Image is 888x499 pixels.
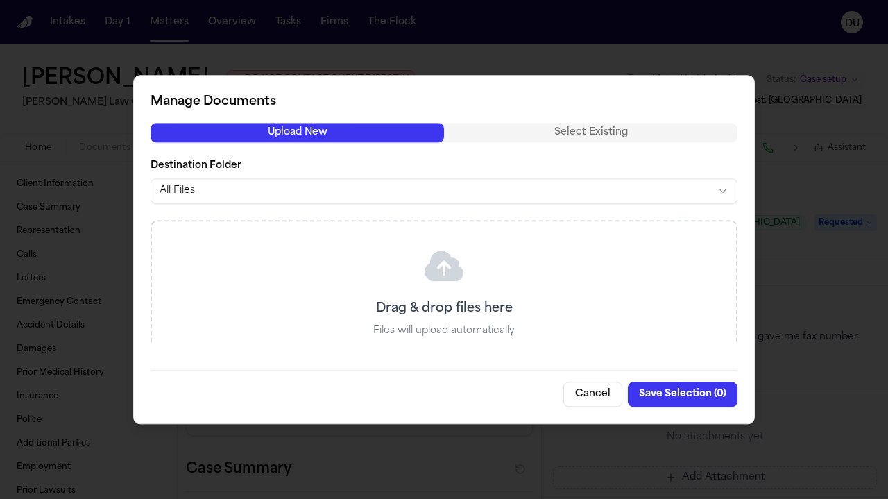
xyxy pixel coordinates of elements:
[439,341,450,355] p: or
[563,382,622,407] button: Cancel
[373,324,515,338] p: Files will upload automatically
[444,123,737,142] button: Select Existing
[376,299,513,319] p: Drag & drop files here
[151,92,737,112] h2: Manage Documents
[151,159,737,173] label: Destination Folder
[151,123,444,142] button: Upload New
[628,382,737,407] button: Save Selection (0)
